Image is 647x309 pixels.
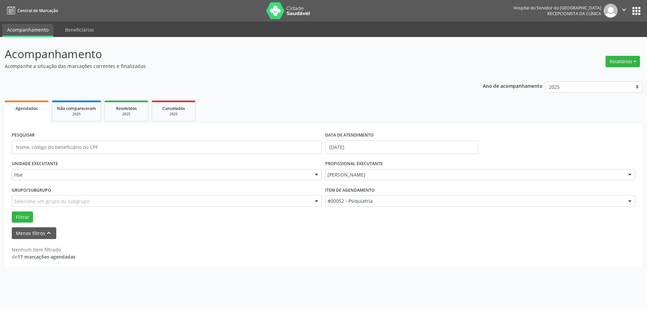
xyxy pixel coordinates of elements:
[12,130,35,141] label: PESQUISAR
[325,159,383,169] label: PROFISSIONAL EXECUTANTE
[328,171,621,178] span: [PERSON_NAME]
[618,4,630,18] button: 
[157,112,190,117] div: 2025
[12,141,322,154] input: Nome, código do beneficiário ou CPF
[483,81,543,90] p: Ano de acompanhamento
[12,185,51,195] label: Grupo/Subgrupo
[620,6,628,13] i: 
[5,5,58,16] a: Central de Marcação
[162,106,185,111] span: Cancelados
[5,46,451,63] p: Acompanhamento
[45,229,53,237] i: keyboard_arrow_up
[325,185,375,195] label: Item de agendamento
[18,8,58,13] span: Central de Marcação
[16,106,38,111] span: Agendados
[5,63,451,70] p: Acompanhe a situação das marcações correntes e finalizadas
[325,141,479,154] input: Selecione um intervalo
[12,246,75,253] div: Nenhum item filtrado
[116,106,137,111] span: Resolvidos
[630,5,642,17] button: apps
[18,254,75,260] strong: 17 marcações agendadas
[606,56,640,67] button: Relatórios
[328,198,621,204] span: #00052 - Psiquiatria
[14,171,308,178] span: Hse
[12,253,75,260] div: de
[547,11,601,16] span: Recepcionista da clínica
[14,198,90,205] span: Selecione um grupo ou subgrupo
[57,106,96,111] span: Não compareceram
[325,130,374,141] label: DATA DE ATENDIMENTO
[2,24,53,37] a: Acompanhamento
[604,4,618,18] img: img
[12,211,33,223] button: Filtrar
[57,112,96,117] div: 2025
[514,5,601,11] div: Hospital do Servidor do [GEOGRAPHIC_DATA]
[12,227,56,239] button: Menos filtroskeyboard_arrow_up
[12,159,58,169] label: UNIDADE EXECUTANTE
[110,112,143,117] div: 2025
[60,24,99,36] a: Beneficiários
